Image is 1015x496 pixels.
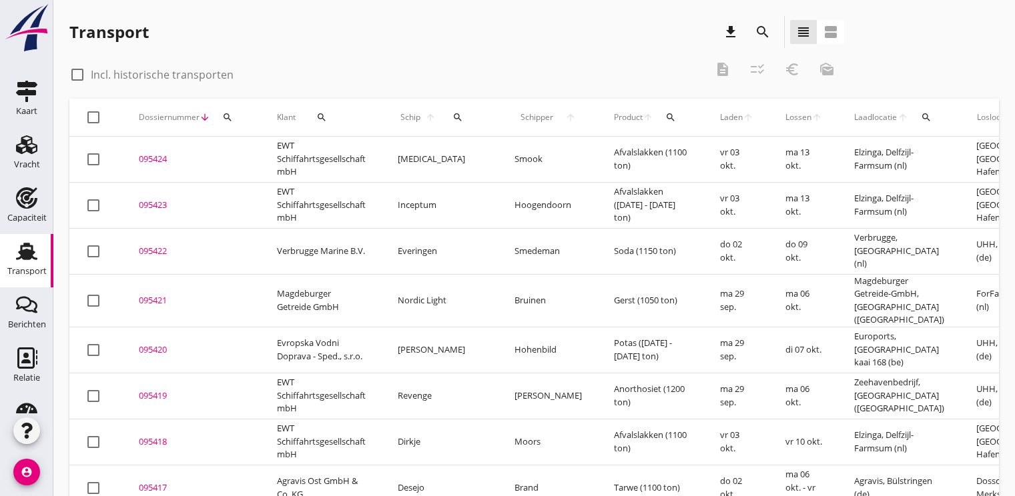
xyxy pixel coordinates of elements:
[498,137,598,183] td: Smook
[838,182,960,228] td: Elzinga, Delfzijl-Farmsum (nl)
[382,182,498,228] td: Inceptum
[8,320,46,329] div: Berichten
[222,112,233,123] i: search
[382,327,498,373] td: [PERSON_NAME]
[755,24,771,40] i: search
[7,213,47,222] div: Capaciteit
[743,112,753,123] i: arrow_upward
[91,68,234,81] label: Incl. historische transporten
[769,182,838,228] td: ma 13 okt.
[598,182,704,228] td: Afvalslakken ([DATE] - [DATE] ton)
[643,112,653,123] i: arrow_upward
[614,111,643,123] span: Product
[422,112,438,123] i: arrow_upward
[598,274,704,327] td: Gerst (1050 ton)
[277,101,366,133] div: Klant
[704,373,769,419] td: ma 29 sep.
[382,137,498,183] td: [MEDICAL_DATA]
[598,137,704,183] td: Afvalslakken (1100 ton)
[769,419,838,465] td: vr 10 okt.
[598,419,704,465] td: Afvalslakken (1100 ton)
[665,112,676,123] i: search
[498,327,598,373] td: Hohenbild
[261,274,382,327] td: Magdeburger Getreide GmbH
[769,373,838,419] td: ma 06 okt.
[769,274,838,327] td: ma 06 okt.
[921,112,932,123] i: search
[139,199,245,212] div: 095423
[769,137,838,183] td: ma 13 okt.
[720,111,743,123] span: Laden
[261,373,382,419] td: EWT Schiffahrtsgesellschaft mbH
[785,111,811,123] span: Lossen
[498,228,598,274] td: Smedeman
[811,112,822,123] i: arrow_upward
[261,228,382,274] td: Verbrugge Marine B.V.
[704,419,769,465] td: vr 03 okt.
[261,137,382,183] td: EWT Schiffahrtsgesellschaft mbH
[16,107,37,115] div: Kaart
[382,419,498,465] td: Dirkje
[3,3,51,53] img: logo-small.a267ee39.svg
[139,153,245,166] div: 095424
[139,481,245,495] div: 095417
[704,327,769,373] td: ma 29 sep.
[854,111,898,123] span: Laadlocatie
[838,419,960,465] td: Elzinga, Delfzijl-Farmsum (nl)
[316,112,327,123] i: search
[139,294,245,307] div: 095421
[139,245,245,258] div: 095422
[515,111,559,123] span: Schipper
[139,343,245,357] div: 095420
[704,274,769,327] td: ma 29 sep.
[823,24,839,40] i: view_agenda
[598,327,704,373] td: Potas ([DATE] - [DATE] ton)
[13,459,40,485] i: account_circle
[838,274,960,327] td: Magdeburger Getreide-GmbH, [GEOGRAPHIC_DATA] ([GEOGRAPHIC_DATA])
[139,111,200,123] span: Dossiernummer
[704,137,769,183] td: vr 03 okt.
[261,327,382,373] td: Evropska Vodni Doprava - Sped., s.r.o.
[898,112,909,123] i: arrow_upward
[838,327,960,373] td: Euroports, [GEOGRAPHIC_DATA] kaai 168 (be)
[261,182,382,228] td: EWT Schiffahrtsgesellschaft mbH
[498,419,598,465] td: Moors
[723,24,739,40] i: download
[769,327,838,373] td: di 07 okt.
[598,228,704,274] td: Soda (1150 ton)
[498,182,598,228] td: Hoogendoorn
[139,389,245,403] div: 095419
[14,160,40,169] div: Vracht
[382,274,498,327] td: Nordic Light
[261,419,382,465] td: EWT Schiffahrtsgesellschaft mbH
[13,373,40,382] div: Relatie
[7,267,47,275] div: Transport
[498,373,598,419] td: [PERSON_NAME]
[452,112,463,123] i: search
[598,373,704,419] td: Anorthosiet (1200 ton)
[382,228,498,274] td: Everingen
[559,112,582,123] i: arrow_upward
[704,182,769,228] td: vr 03 okt.
[976,111,1015,123] span: Loslocatie
[398,111,422,123] span: Schip
[69,21,149,43] div: Transport
[795,24,811,40] i: view_headline
[704,228,769,274] td: do 02 okt.
[200,112,210,123] i: arrow_downward
[382,373,498,419] td: Revenge
[769,228,838,274] td: do 09 okt.
[838,373,960,419] td: Zeehavenbedrijf, [GEOGRAPHIC_DATA] ([GEOGRAPHIC_DATA])
[139,435,245,449] div: 095418
[498,274,598,327] td: Bruinen
[838,137,960,183] td: Elzinga, Delfzijl-Farmsum (nl)
[838,228,960,274] td: Verbrugge, [GEOGRAPHIC_DATA] (nl)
